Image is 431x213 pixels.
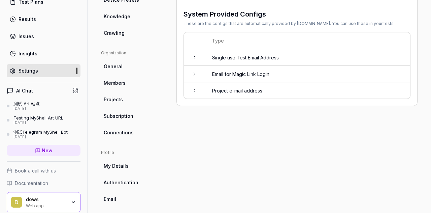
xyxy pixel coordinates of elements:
[205,32,410,49] th: Type
[101,126,166,139] a: Connections
[101,93,166,106] a: Projects
[101,193,166,205] a: Email
[7,12,80,26] a: Results
[104,179,138,186] span: Authentication
[101,50,166,56] div: Organization
[104,79,126,86] span: Members
[7,115,80,125] a: Testing MyShell Art URL[DATE]
[101,110,166,122] a: Subscription
[101,10,166,23] a: Knowledge
[7,180,80,187] a: Documentation
[11,197,22,208] span: d
[101,150,166,156] div: Profile
[13,101,40,106] div: 测试 Art 站点
[19,50,37,57] div: Insights
[13,115,63,121] div: Testing MyShell Art URL
[7,101,80,111] a: 测试 Art 站点[DATE]
[13,129,68,135] div: 测试Telegram MyShell Bot
[101,176,166,189] a: Authentication
[15,180,48,187] span: Documentation
[101,27,166,39] a: Crawling
[7,167,80,174] a: Book a call with us
[26,203,66,208] div: Web app
[205,82,410,99] td: Project e-mail address
[104,29,125,36] span: Crawling
[7,64,80,77] a: Settings
[104,112,133,119] span: Subscription
[104,63,123,70] span: General
[16,87,33,94] h4: AI Chat
[104,13,130,20] span: Knowledge
[205,49,410,66] td: Single use Test Email Address
[7,192,80,212] button: ddowsWeb app
[7,145,80,156] a: New
[184,21,395,27] div: These are the configs that are automatically provided by [DOMAIN_NAME]. You can use these in your...
[19,33,34,40] div: Issues
[101,77,166,89] a: Members
[101,160,166,172] a: My Details
[15,167,56,174] span: Book a call with us
[19,16,36,23] div: Results
[7,30,80,43] a: Issues
[13,121,63,125] div: [DATE]
[13,135,68,139] div: [DATE]
[42,147,53,154] span: New
[184,9,395,19] h3: System Provided Configs
[104,96,123,103] span: Projects
[101,60,166,73] a: General
[7,129,80,139] a: 测试Telegram MyShell Bot[DATE]
[104,195,116,203] span: Email
[7,47,80,60] a: Insights
[19,67,38,74] div: Settings
[26,196,66,203] div: dows
[205,66,410,82] td: Email for Magic Link Login
[104,129,134,136] span: Connections
[13,106,40,111] div: [DATE]
[104,162,129,169] span: My Details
